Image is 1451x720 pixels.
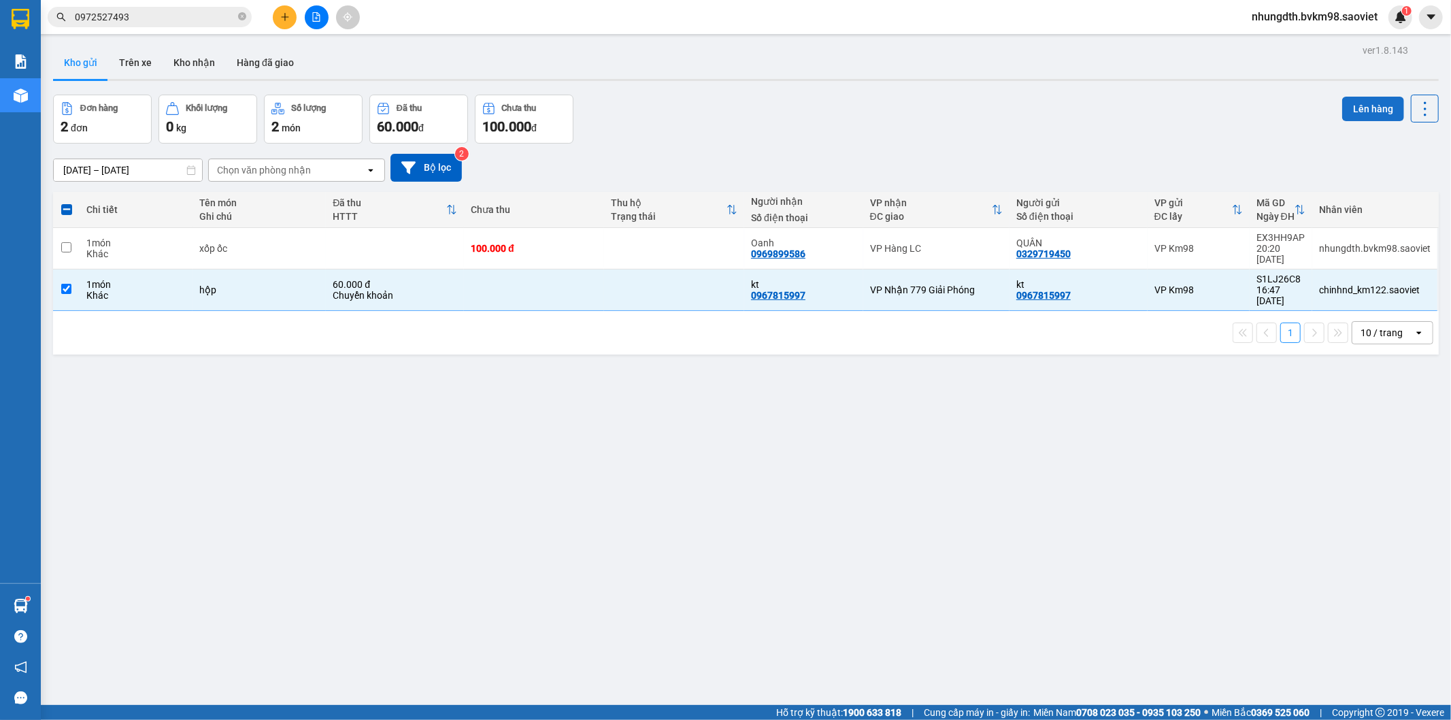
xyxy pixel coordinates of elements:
[912,705,914,720] span: |
[56,12,66,22] span: search
[291,103,326,113] div: Số lượng
[751,238,856,248] div: Oanh
[751,290,805,301] div: 0967815997
[611,197,727,208] div: Thu hộ
[1256,232,1305,243] div: EX3HH9AP
[1154,211,1232,222] div: ĐC lấy
[1016,197,1141,208] div: Người gửi
[86,238,185,248] div: 1 món
[482,118,531,135] span: 100.000
[53,46,108,79] button: Kho gửi
[1402,6,1412,16] sup: 1
[455,147,469,161] sup: 2
[1342,97,1404,121] button: Lên hàng
[53,95,152,144] button: Đơn hàng2đơn
[1256,243,1305,265] div: 20:20 [DATE]
[471,243,597,254] div: 100.000 đ
[1361,326,1403,340] div: 10 / trang
[1256,284,1305,306] div: 16:47 [DATE]
[54,159,202,181] input: Select a date range.
[1414,327,1424,338] svg: open
[365,165,376,176] svg: open
[1375,708,1385,717] span: copyright
[475,95,573,144] button: Chưa thu100.000đ
[326,192,464,228] th: Toggle SortBy
[1256,197,1295,208] div: Mã GD
[14,630,27,643] span: question-circle
[108,46,163,79] button: Trên xe
[163,46,226,79] button: Kho nhận
[1280,323,1301,343] button: 1
[199,211,320,222] div: Ghi chú
[14,661,27,674] span: notification
[870,211,992,222] div: ĐC giao
[159,95,257,144] button: Khối lượng0kg
[1033,705,1201,720] span: Miền Nam
[377,118,418,135] span: 60.000
[418,122,424,133] span: đ
[751,248,805,259] div: 0969899586
[71,122,88,133] span: đơn
[751,279,856,290] div: kt
[1016,211,1141,222] div: Số điện thoại
[502,103,537,113] div: Chưa thu
[86,204,185,215] div: Chi tiết
[870,197,992,208] div: VP nhận
[1154,284,1243,295] div: VP Km98
[1256,274,1305,284] div: S1LJ26C8
[531,122,537,133] span: đ
[14,691,27,704] span: message
[611,211,727,222] div: Trạng thái
[471,204,597,215] div: Chưa thu
[71,79,329,165] h2: VP Nhận: VP Hàng LC
[271,118,279,135] span: 2
[863,192,1010,228] th: Toggle SortBy
[1419,5,1443,29] button: caret-down
[75,10,235,24] input: Tìm tên, số ĐT hoặc mã đơn
[226,46,305,79] button: Hàng đã giao
[86,290,185,301] div: Khác
[369,95,468,144] button: Đã thu60.000đ
[238,11,246,24] span: close-circle
[390,154,462,182] button: Bộ lọc
[870,284,1003,295] div: VP Nhận 779 Giải Phóng
[333,197,446,208] div: Đã thu
[1148,192,1250,228] th: Toggle SortBy
[282,122,301,133] span: món
[80,103,118,113] div: Đơn hàng
[176,122,186,133] span: kg
[1425,11,1437,23] span: caret-down
[12,9,29,29] img: logo-vxr
[1404,6,1409,16] span: 1
[1363,43,1408,58] div: ver 1.8.143
[61,118,68,135] span: 2
[14,54,28,69] img: solution-icon
[14,599,28,613] img: warehouse-icon
[1320,705,1322,720] span: |
[1016,238,1141,248] div: QUÂN
[26,597,30,601] sup: 1
[751,212,856,223] div: Số điện thoại
[1076,707,1201,718] strong: 0708 023 035 - 0935 103 250
[1204,710,1208,715] span: ⚪️
[217,163,311,177] div: Chọn văn phòng nhận
[333,211,446,222] div: HTTT
[333,279,457,290] div: 60.000 đ
[82,32,166,54] b: Sao Việt
[336,5,360,29] button: aim
[199,284,320,295] div: hộp
[343,12,352,22] span: aim
[1250,192,1312,228] th: Toggle SortBy
[182,11,329,33] b: [DOMAIN_NAME]
[604,192,744,228] th: Toggle SortBy
[870,243,1003,254] div: VP Hàng LC
[1241,8,1388,25] span: nhungdth.bvkm98.saoviet
[186,103,227,113] div: Khối lượng
[1154,197,1232,208] div: VP gửi
[1395,11,1407,23] img: icon-new-feature
[1016,290,1071,301] div: 0967815997
[1319,204,1431,215] div: Nhân viên
[1154,243,1243,254] div: VP Km98
[86,279,185,290] div: 1 món
[312,12,321,22] span: file-add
